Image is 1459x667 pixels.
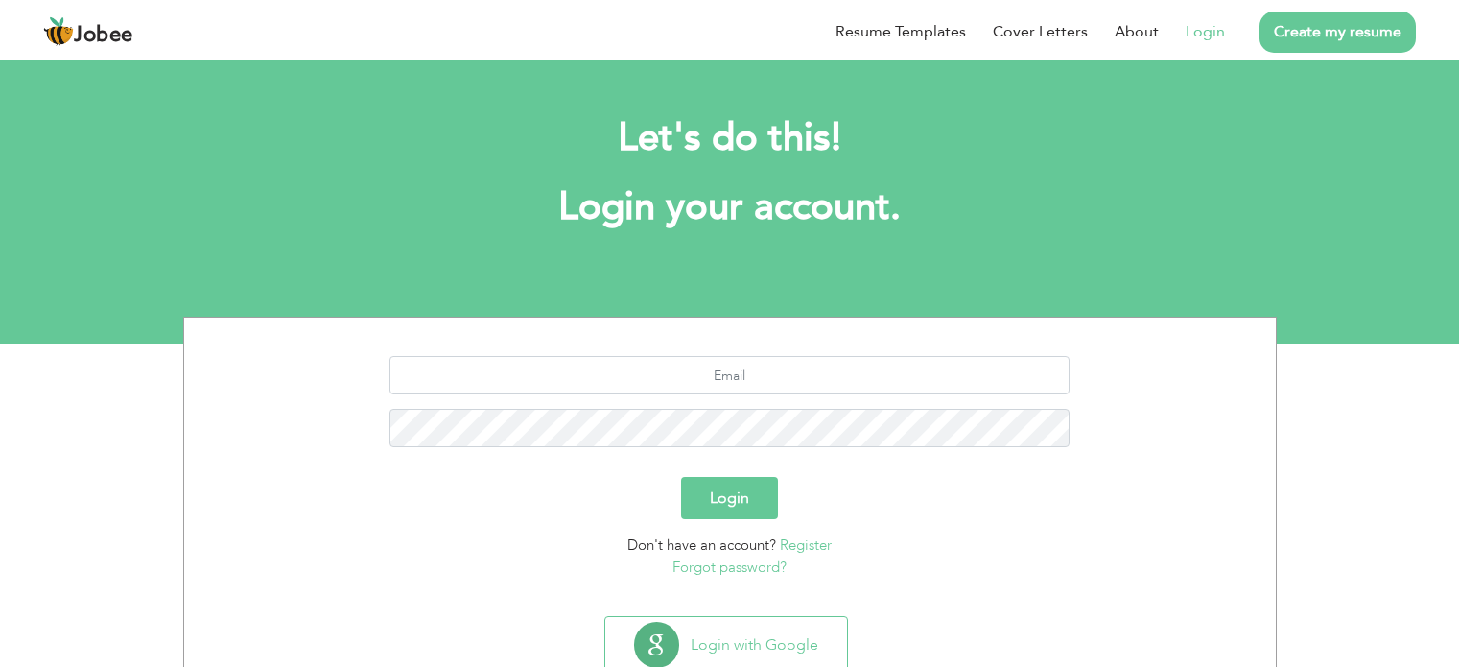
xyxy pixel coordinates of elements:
[993,20,1088,43] a: Cover Letters
[835,20,966,43] a: Resume Templates
[1115,20,1159,43] a: About
[43,16,74,47] img: jobee.io
[74,25,133,46] span: Jobee
[672,558,787,577] a: Forgot password?
[1186,20,1225,43] a: Login
[780,536,832,555] a: Register
[43,16,133,47] a: Jobee
[212,182,1248,232] h1: Login your account.
[627,536,776,555] span: Don't have an account?
[389,356,1070,394] input: Email
[681,477,778,519] button: Login
[1259,12,1416,53] a: Create my resume
[212,113,1248,163] h2: Let's do this!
